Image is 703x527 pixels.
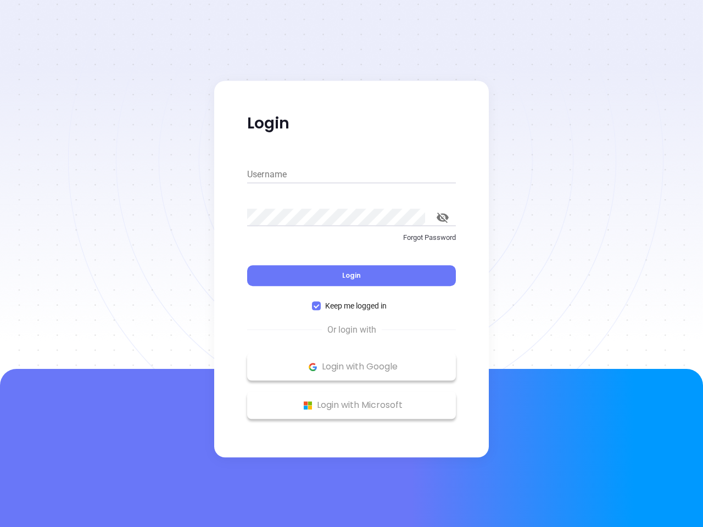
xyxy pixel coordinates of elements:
img: Microsoft Logo [301,399,315,412]
span: Or login with [322,323,382,337]
p: Login with Google [253,358,450,375]
a: Forgot Password [247,232,456,252]
button: Login [247,265,456,286]
span: Keep me logged in [321,300,391,312]
button: toggle password visibility [429,204,456,231]
p: Forgot Password [247,232,456,243]
img: Google Logo [306,360,320,374]
p: Login [247,114,456,133]
button: Microsoft Logo Login with Microsoft [247,391,456,419]
span: Login [342,271,361,280]
button: Google Logo Login with Google [247,353,456,380]
p: Login with Microsoft [253,397,450,413]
